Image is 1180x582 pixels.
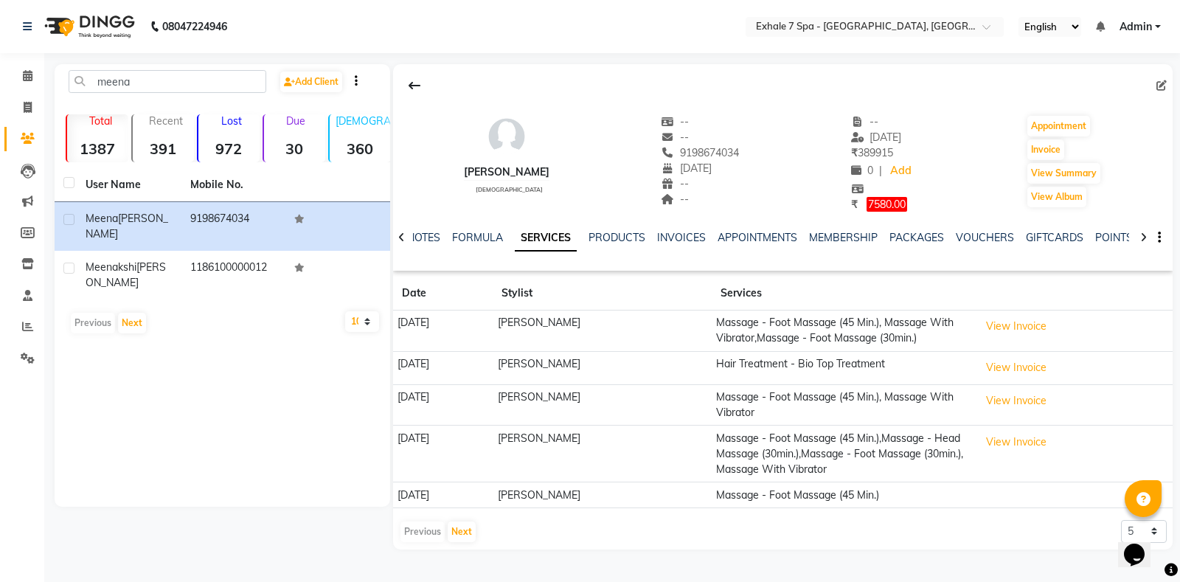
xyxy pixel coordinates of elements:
[280,72,342,92] a: Add Client
[86,212,118,225] span: Meena
[712,351,975,384] td: Hair Treatment - Bio Top Treatment
[867,197,907,212] span: 7580.00
[336,114,391,128] p: [DEMOGRAPHIC_DATA]
[393,310,493,351] td: [DATE]
[86,212,168,240] span: [PERSON_NAME]
[712,384,975,426] td: Massage - Foot Massage (45 Min.), Massage With Vibrator
[399,72,430,100] div: Back to Client
[493,384,712,426] td: [PERSON_NAME]
[979,431,1053,454] button: View Invoice
[330,139,391,158] strong: 360
[979,315,1053,338] button: View Invoice
[73,114,128,128] p: Total
[1027,139,1064,160] button: Invoice
[1027,116,1090,136] button: Appointment
[1027,163,1100,184] button: View Summary
[851,115,879,128] span: --
[485,114,529,159] img: avatar
[888,161,914,181] a: Add
[712,482,975,508] td: Massage - Foot Massage (45 Min.)
[162,6,227,47] b: 08047224946
[662,162,712,175] span: [DATE]
[181,202,286,251] td: 9198674034
[393,351,493,384] td: [DATE]
[493,310,712,351] td: [PERSON_NAME]
[712,310,975,351] td: Massage - Foot Massage (45 Min.), Massage With Vibrator,Massage - Foot Massage (30min.)
[118,313,146,333] button: Next
[879,163,882,179] span: |
[589,231,645,244] a: PRODUCTS
[657,231,706,244] a: INVOICES
[956,231,1014,244] a: VOUCHERS
[1026,231,1083,244] a: GIFTCARDS
[452,231,503,244] a: FORMULA
[133,139,194,158] strong: 391
[712,426,975,482] td: Massage - Foot Massage (45 Min.),Massage - Head Massage (30min.),Massage - Foot Massage (30min.),...
[515,225,577,252] a: SERVICES
[67,139,128,158] strong: 1387
[181,251,286,299] td: 1186100000012
[809,231,878,244] a: MEMBERSHIP
[662,115,690,128] span: --
[407,231,440,244] a: NOTES
[493,482,712,508] td: [PERSON_NAME]
[198,139,260,158] strong: 972
[393,482,493,508] td: [DATE]
[979,356,1053,379] button: View Invoice
[851,198,858,211] span: ₹
[662,177,690,190] span: --
[139,114,194,128] p: Recent
[851,146,893,159] span: 389915
[493,426,712,482] td: [PERSON_NAME]
[662,193,690,206] span: --
[1118,523,1165,567] iframe: chat widget
[1027,187,1086,207] button: View Album
[204,114,260,128] p: Lost
[181,168,286,202] th: Mobile No.
[493,277,712,311] th: Stylist
[889,231,944,244] a: PACKAGES
[264,139,325,158] strong: 30
[448,522,476,542] button: Next
[393,277,493,311] th: Date
[851,146,858,159] span: ₹
[464,164,549,180] div: [PERSON_NAME]
[851,131,902,144] span: [DATE]
[1120,19,1152,35] span: Admin
[393,384,493,426] td: [DATE]
[476,186,543,193] span: [DEMOGRAPHIC_DATA]
[979,389,1053,412] button: View Invoice
[77,168,181,202] th: User Name
[662,146,740,159] span: 9198674034
[718,231,797,244] a: APPOINTMENTS
[662,131,690,144] span: --
[267,114,325,128] p: Due
[493,351,712,384] td: [PERSON_NAME]
[712,277,975,311] th: Services
[393,426,493,482] td: [DATE]
[86,260,136,274] span: Meenakshi
[69,70,266,93] input: Search by Name/Mobile/Email/Code
[851,164,873,177] span: 0
[38,6,139,47] img: logo
[1095,231,1133,244] a: POINTS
